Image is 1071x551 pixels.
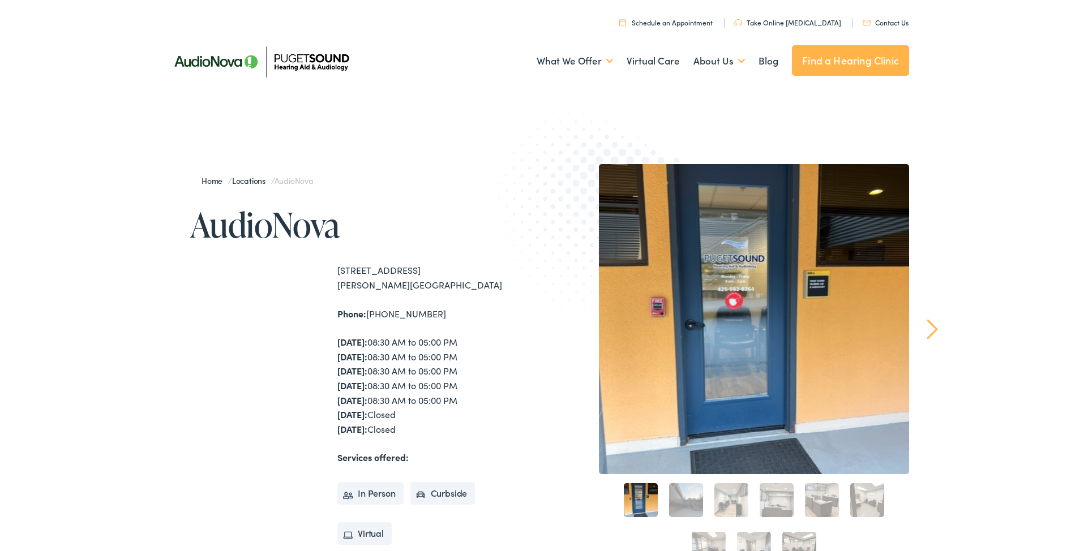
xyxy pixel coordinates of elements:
[627,40,680,82] a: Virtual Care
[337,307,535,321] div: [PHONE_NUMBER]
[337,482,404,505] li: In Person
[734,19,742,26] img: utility icon
[337,350,367,363] strong: [DATE]:
[337,364,367,377] strong: [DATE]:
[760,483,794,517] a: 4
[927,319,938,339] a: Next
[337,263,535,292] div: [STREET_ADDRESS] [PERSON_NAME][GEOGRAPHIC_DATA]
[863,20,871,25] img: utility icon
[693,40,745,82] a: About Us
[619,18,713,27] a: Schedule an Appointment
[337,408,367,420] strong: [DATE]:
[805,483,839,517] a: 5
[792,45,909,76] a: Find a Hearing Clinic
[337,379,367,391] strong: [DATE]:
[410,482,475,505] li: Curbside
[337,335,535,436] div: 08:30 AM to 05:00 PM 08:30 AM to 05:00 PM 08:30 AM to 05:00 PM 08:30 AM to 05:00 PM 08:30 AM to 0...
[863,18,909,27] a: Contact Us
[537,40,613,82] a: What We Offer
[734,18,841,27] a: Take Online [MEDICAL_DATA]
[337,394,367,406] strong: [DATE]:
[190,206,535,243] h1: AudioNova
[624,483,658,517] a: 1
[337,423,367,435] strong: [DATE]:
[202,175,313,186] span: / /
[850,483,884,517] a: 6
[669,483,703,517] a: 2
[337,451,409,463] strong: Services offered:
[337,522,392,545] li: Virtual
[337,335,367,348] strong: [DATE]:
[275,175,313,186] span: AudioNova
[619,19,626,26] img: utility icon
[232,175,271,186] a: Locations
[337,307,366,320] strong: Phone:
[759,40,778,82] a: Blog
[202,175,228,186] a: Home
[714,483,748,517] a: 3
